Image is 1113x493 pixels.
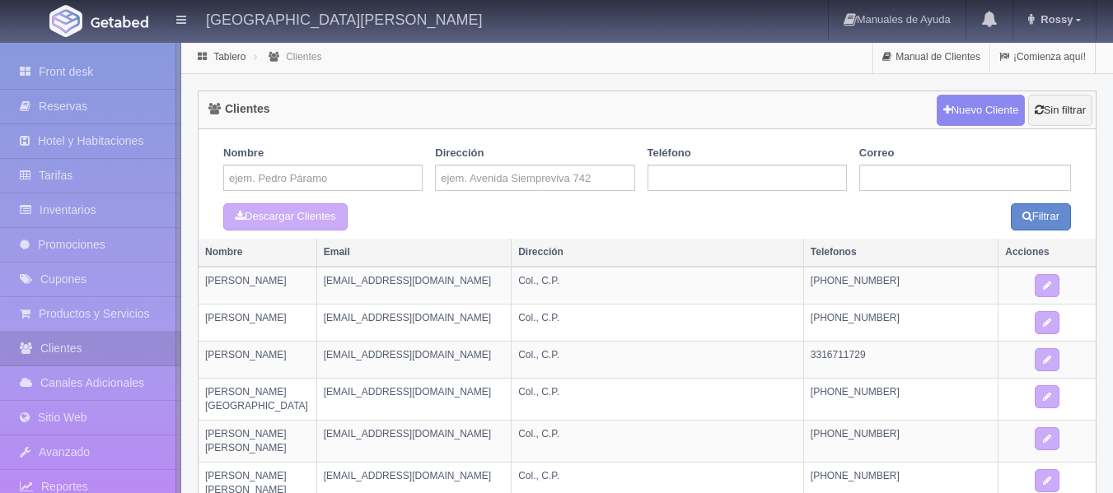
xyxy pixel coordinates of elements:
[435,165,634,191] input: ejem. Avenida Siempreviva 742
[512,341,804,378] td: Col., C.P.
[990,41,1095,73] a: ¡Comienza aquí!
[803,341,998,378] td: 3316711729
[199,378,316,420] td: [PERSON_NAME][GEOGRAPHIC_DATA]
[49,5,82,37] img: Getabed
[316,421,511,463] td: [EMAIL_ADDRESS][DOMAIN_NAME]
[859,146,895,161] label: Correo
[223,146,264,161] label: Nombre
[803,421,998,463] td: [PHONE_NUMBER]
[199,421,316,463] td: [PERSON_NAME] [PERSON_NAME]
[208,103,269,115] h4: Clientes
[199,267,316,305] td: [PERSON_NAME]
[803,378,998,420] td: [PHONE_NUMBER]
[316,239,511,267] th: Email
[316,341,511,378] td: [EMAIL_ADDRESS][DOMAIN_NAME]
[512,239,804,267] th: Dirección
[286,51,321,63] a: Clientes
[648,146,691,161] label: Teléfono
[803,239,998,267] th: Telefonos
[213,51,246,63] a: Tablero
[1036,13,1073,26] span: Rossy
[199,239,316,267] th: Nombre
[316,267,511,305] td: [EMAIL_ADDRESS][DOMAIN_NAME]
[512,267,804,305] td: Col., C.P.
[803,304,998,341] td: [PHONE_NUMBER]
[512,378,804,420] td: Col., C.P.
[91,16,148,28] img: Getabed
[206,8,482,29] h4: [GEOGRAPHIC_DATA][PERSON_NAME]
[512,421,804,463] td: Col., C.P.
[873,41,989,73] a: Manual de Clientes
[803,267,998,305] td: [PHONE_NUMBER]
[435,146,484,161] label: Dirección
[316,378,511,420] td: [EMAIL_ADDRESS][DOMAIN_NAME]
[223,165,423,191] input: ejem. Pedro Páramo
[199,304,316,341] td: [PERSON_NAME]
[316,304,511,341] td: [EMAIL_ADDRESS][DOMAIN_NAME]
[937,95,1026,126] a: Nuevo Cliente
[1028,95,1092,126] a: Sin filtrar
[199,341,316,378] td: [PERSON_NAME]
[223,203,348,230] a: Descargar Clientes
[998,239,1096,267] th: Acciones
[512,304,804,341] td: Col., C.P.
[1011,203,1071,230] button: Filtrar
